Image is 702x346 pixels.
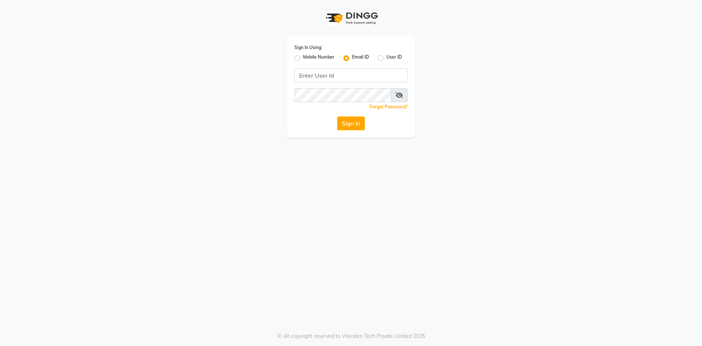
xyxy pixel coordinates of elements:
img: logo1.svg [322,7,380,29]
label: User ID [386,54,402,63]
a: Forgot Password? [370,104,408,109]
input: Username [294,68,408,82]
label: Mobile Number [303,54,335,63]
label: Email ID [352,54,369,63]
label: Sign In Using: [294,44,322,51]
input: Username [294,88,391,102]
button: Sign In [337,116,365,130]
